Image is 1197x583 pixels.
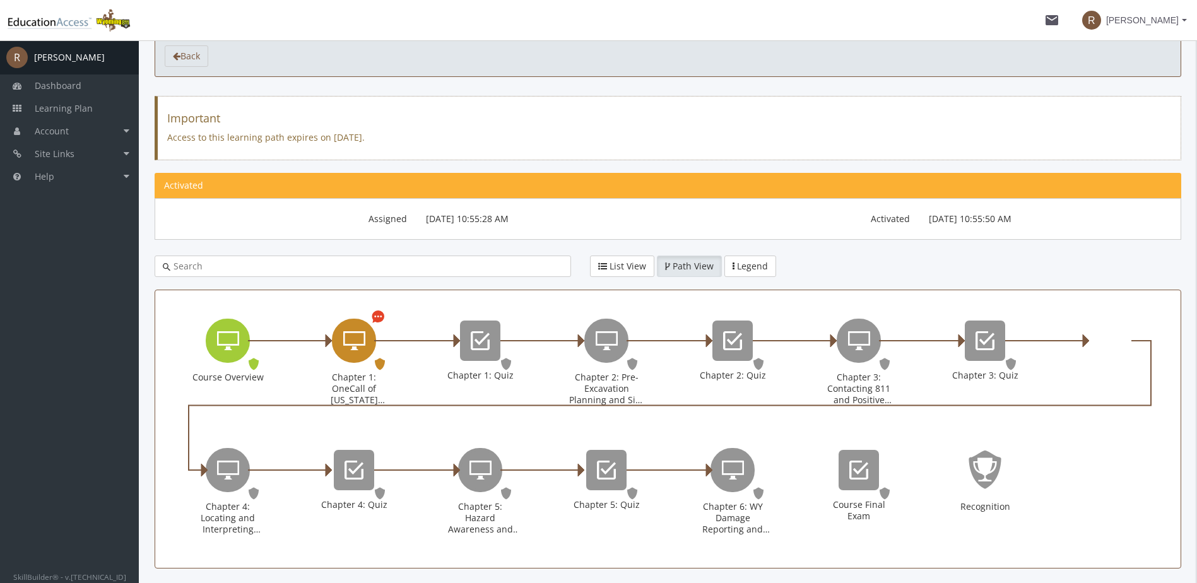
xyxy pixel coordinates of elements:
div: Recognition - Activated [922,429,1048,558]
div: Chapter 6: WY Damage Reporting and Enforcement [669,429,796,558]
span: Legend [737,260,768,272]
div: Chapter 2: Quiz [695,370,770,381]
div: Chapter 3: Contacting 811 and Positive Response [821,372,897,406]
section: Learning Path Information [155,173,1181,240]
span: R [6,47,28,68]
div: Chapter 4: Quiz [316,499,392,510]
span: [PERSON_NAME] [1106,9,1179,32]
div: Chapter 2: Quiz [669,300,796,429]
div: Chapter 5: Quiz [543,429,669,558]
small: SkillBuilder® - v.[TECHNICAL_ID] [13,572,126,582]
div: Recognition [947,501,1023,512]
span: Learning Plan [35,102,93,114]
span: Help [35,170,54,182]
div: Chapter 1: OneCall of Wyoming Introduction [291,300,417,429]
span: Account [35,125,69,137]
div: Chapter 1: OneCall of [US_STATE] Introduction [316,372,392,406]
div: Chapter 4: Quiz [291,429,417,558]
div: Course Overview [190,372,266,383]
div: Chapter 5: Hazard Awareness and Excavation Best Practices [442,501,518,536]
div: Course Overview [165,300,291,429]
div: Chapter 1: Quiz [442,370,518,381]
span: Activated [164,179,203,191]
p: Access to this learning path expires on [DATE]. [167,131,1171,144]
a: Back [165,45,208,67]
span: R [1082,11,1101,30]
label: Activated [668,208,920,225]
input: Search [170,260,563,273]
div: Course Final Exam [821,499,897,522]
span: List View [610,260,646,272]
div: Course Final Exam [796,429,922,558]
div: Chapter 4: Locating and Interpreting Markings [190,501,266,536]
div: Chapter 4: Locating and Interpreting Markings [165,429,291,558]
span: Back [180,50,200,62]
section: toolbar [155,35,1181,77]
span: Path View [673,260,714,272]
div: Chapter 3: Quiz [922,300,1048,429]
h4: Important [167,112,1171,125]
p: [DATE] 10:55:50 AM [929,208,1162,230]
div: Chapter 1: Quiz [417,300,543,429]
div: Chapter 6: WY Damage Reporting and Enforcement [695,501,770,536]
p: [DATE] 10:55:28 AM [426,208,659,230]
div: Chapter 2: Pre-Excavation Planning and Site Preparation [569,372,644,406]
div: Chapter 5: Hazard Awareness and Excavation Best Practices [417,429,543,558]
div: [PERSON_NAME] [34,51,105,64]
div: Chapter 5: Quiz [569,499,644,510]
div: Learning Path [155,290,1181,568]
mat-icon: mail [1044,13,1059,28]
div: Chapter 3: Quiz [947,370,1023,381]
div: Chapter 3: Contacting 811 and Positive Response [796,300,922,429]
span: Site Links [35,148,74,160]
div: Chapter 2: Pre-Excavation Planning and Site Preparation [543,300,669,429]
span: Dashboard [35,79,81,91]
label: Assigned [165,208,416,225]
